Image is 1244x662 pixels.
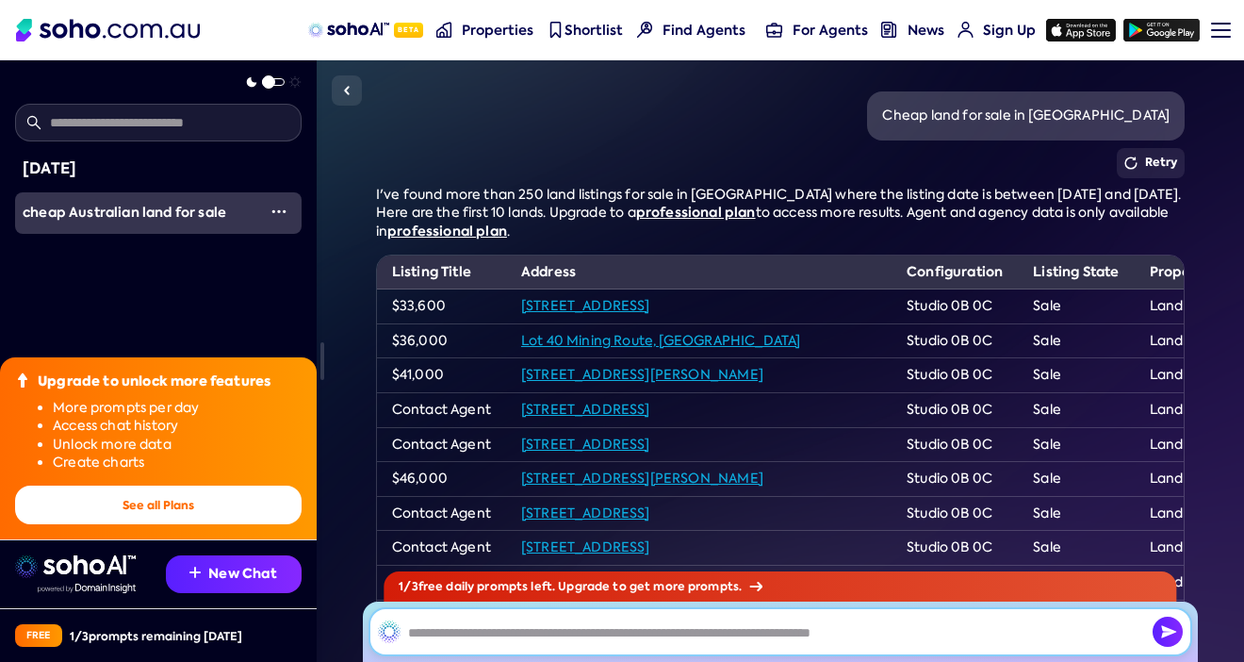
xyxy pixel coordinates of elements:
[377,427,506,462] td: Contact Agent
[1153,617,1183,647] img: Send icon
[793,21,868,40] span: For Agents
[892,290,1018,324] td: Studio 0B 0C
[377,565,506,600] td: Contact Agent
[53,399,302,418] li: More prompts per day
[892,256,1018,290] th: Configuration
[377,256,506,290] th: Listing Title
[548,22,564,38] img: shortlist-nav icon
[377,323,506,358] td: $36,000
[377,290,506,324] td: $33,600
[637,22,653,38] img: Find agents icon
[436,22,452,38] img: properties-nav icon
[892,496,1018,531] td: Studio 0B 0C
[15,555,136,578] img: sohoai logo
[394,23,423,38] span: Beta
[1018,496,1134,531] td: Sale
[376,186,1182,222] span: I've found more than 250 land listings for sale in [GEOGRAPHIC_DATA] where the listing date is be...
[336,79,358,102] img: Sidebar toggle icon
[1153,617,1183,647] button: Send
[53,436,302,455] li: Unlock more data
[23,204,256,223] div: cheap Australian land for sale
[521,470,763,487] a: [STREET_ADDRESS][PERSON_NAME]
[15,192,256,234] a: cheap Australian land for sale
[15,372,30,388] img: Upgrade icon
[521,366,763,383] a: [STREET_ADDRESS][PERSON_NAME]
[377,462,506,497] td: $46,000
[23,157,294,181] div: [DATE]
[1018,358,1134,393] td: Sale
[565,21,623,40] span: Shortlist
[521,505,650,521] a: [STREET_ADDRESS]
[38,372,270,391] div: Upgrade to unlock more features
[983,21,1036,40] span: Sign Up
[1018,290,1134,324] td: Sale
[892,358,1018,393] td: Studio 0B 0C
[376,204,1170,240] span: to access more results. Agent and agency data is only available in
[1117,148,1186,178] button: Retry
[663,21,745,40] span: Find Agents
[766,22,782,38] img: for-agents-nav icon
[1046,19,1116,41] img: app-store icon
[1018,323,1134,358] td: Sale
[1018,565,1134,600] td: Sale
[15,486,302,524] button: See all Plans
[70,628,242,644] div: 1 / 3 prompts remaining [DATE]
[166,555,302,593] button: New Chat
[377,358,506,393] td: $41,000
[53,454,302,472] li: Create charts
[506,256,892,290] th: Address
[15,624,62,647] div: Free
[892,323,1018,358] td: Studio 0B 0C
[378,621,401,643] img: SohoAI logo black
[1018,531,1134,566] td: Sale
[38,584,136,593] img: Data provided by Domain Insight
[23,203,226,222] span: cheap Australian land for sale
[377,600,506,635] td: Contact Agent
[377,531,506,566] td: Contact Agent
[308,23,388,38] img: sohoAI logo
[892,427,1018,462] td: Studio 0B 0C
[521,538,650,555] a: [STREET_ADDRESS]
[521,297,650,314] a: [STREET_ADDRESS]
[16,19,200,41] img: Soho Logo
[507,223,510,240] span: .
[1124,157,1138,170] img: Retry icon
[384,571,1176,602] div: 1 / 3 free daily prompts left. Upgrade to get more prompts.
[1018,462,1134,497] td: Sale
[1123,19,1200,41] img: google-play icon
[1018,392,1134,427] td: Sale
[53,417,302,436] li: Access chat history
[749,582,762,591] img: Arrow icon
[892,462,1018,497] td: Studio 0B 0C
[882,107,1170,125] div: Cheap land for sale in [GEOGRAPHIC_DATA]
[636,203,756,222] a: professional plan
[1018,427,1134,462] td: Sale
[189,567,201,578] img: Recommendation icon
[892,531,1018,566] td: Studio 0B 0C
[1018,256,1134,290] th: Listing State
[271,204,286,219] img: More icon
[521,401,650,418] a: [STREET_ADDRESS]
[958,22,974,38] img: for-agents-nav icon
[881,22,897,38] img: news-nav icon
[521,436,650,453] a: [STREET_ADDRESS]
[892,565,1018,600] td: Studio 0B 0C
[387,222,507,240] a: professional plan
[892,392,1018,427] td: Studio 0B 0C
[521,332,800,349] a: Lot 40 Mining Route, [GEOGRAPHIC_DATA]
[908,21,944,40] span: News
[377,392,506,427] td: Contact Agent
[377,496,506,531] td: Contact Agent
[462,21,533,40] span: Properties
